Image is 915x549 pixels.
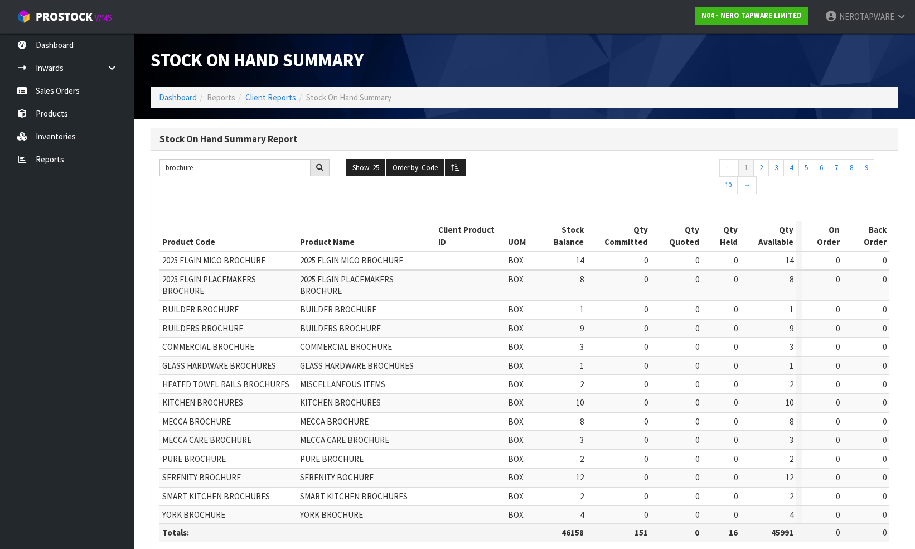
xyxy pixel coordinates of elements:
[508,274,524,285] span: BOX
[771,527,793,538] strong: 45991
[790,509,793,520] span: 4
[508,491,524,502] span: BOX
[159,159,311,176] input: Search
[702,221,740,251] th: Qty Held
[162,416,231,427] span: MECCA BROCHURE
[695,379,699,389] span: 0
[508,435,524,445] span: BOX
[162,304,239,315] span: BUILDER BROCHURE
[734,360,738,371] span: 0
[734,323,738,334] span: 0
[576,472,584,483] span: 12
[729,527,738,538] strong: 16
[644,454,648,464] span: 0
[300,491,408,502] span: SMART KITCHEN BROCHURES
[883,379,887,389] span: 0
[162,435,251,445] span: MECCA CARE BROCHURE
[814,159,829,177] a: 6
[306,92,391,103] span: Stock On Hand Summary
[839,11,894,22] span: NEROTAPWARE
[734,491,738,502] span: 0
[836,509,840,520] span: 0
[508,341,524,352] span: BOX
[790,416,793,427] span: 8
[300,360,414,371] span: GLASS HARDWARE BROCHURES
[300,454,364,464] span: PURE BROCHURE
[734,274,738,285] span: 0
[300,304,376,315] span: BUILDER BROCHURE
[162,360,276,371] span: GLASS HARDWARE BROCHURES
[580,323,584,334] span: 9
[695,472,699,483] span: 0
[883,491,887,502] span: 0
[151,49,364,71] span: Stock On Hand Summary
[300,397,381,408] span: KITCHEN BROCHURES
[695,397,699,408] span: 0
[883,360,887,371] span: 0
[695,341,699,352] span: 0
[644,304,648,315] span: 0
[802,221,843,251] th: On Order
[790,435,793,445] span: 3
[790,304,793,315] span: 1
[734,304,738,315] span: 0
[644,323,648,334] span: 0
[580,509,584,520] span: 4
[508,360,524,371] span: BOX
[162,397,243,408] span: KITCHEN BROCHURES
[734,454,738,464] span: 0
[883,509,887,520] span: 0
[734,472,738,483] span: 0
[790,360,793,371] span: 1
[768,159,784,177] a: 3
[580,274,584,285] span: 8
[883,416,887,427] span: 0
[790,454,793,464] span: 2
[843,221,889,251] th: Back Order
[245,92,296,103] a: Client Reports
[508,454,524,464] span: BOX
[162,509,225,520] span: YORK BROCHURE
[783,159,799,177] a: 4
[508,323,524,334] span: BOX
[836,416,840,427] span: 0
[786,255,793,266] span: 14
[695,527,699,538] strong: 0
[734,341,738,352] span: 0
[644,416,648,427] span: 0
[695,416,699,427] span: 0
[300,255,403,266] span: 2025 ELGIN MICO BROCHURE
[644,360,648,371] span: 0
[162,255,265,266] span: 2025 ELGIN MICO BROCHURE
[580,491,584,502] span: 2
[508,472,524,483] span: BOX
[695,255,699,266] span: 0
[576,397,584,408] span: 10
[734,379,738,389] span: 0
[162,379,289,389] span: HEATED TOWEL RAILS BROCHURES
[508,304,524,315] span: BOX
[207,92,235,103] span: Reports
[695,323,699,334] span: 0
[798,159,814,177] a: 5
[695,304,699,315] span: 0
[635,527,648,538] strong: 151
[300,509,363,520] span: YORK BROCHURE
[719,159,739,177] a: ←
[644,491,648,502] span: 0
[159,134,889,145] h3: Stock On Hand Summary Report
[651,221,701,251] th: Qty Quoted
[644,341,648,352] span: 0
[644,397,648,408] span: 0
[300,274,394,296] span: 2025 ELGIN PLACEMAKERS BROCHURE
[580,379,584,389] span: 2
[300,341,392,352] span: COMMERCIAL BROCHURE
[701,11,802,20] strong: N04 - NERO TAPWARE LIMITED
[836,360,840,371] span: 0
[580,416,584,427] span: 8
[844,159,859,177] a: 8
[836,341,840,352] span: 0
[580,435,584,445] span: 3
[883,527,887,538] span: 0
[17,9,31,23] img: cube-alt.png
